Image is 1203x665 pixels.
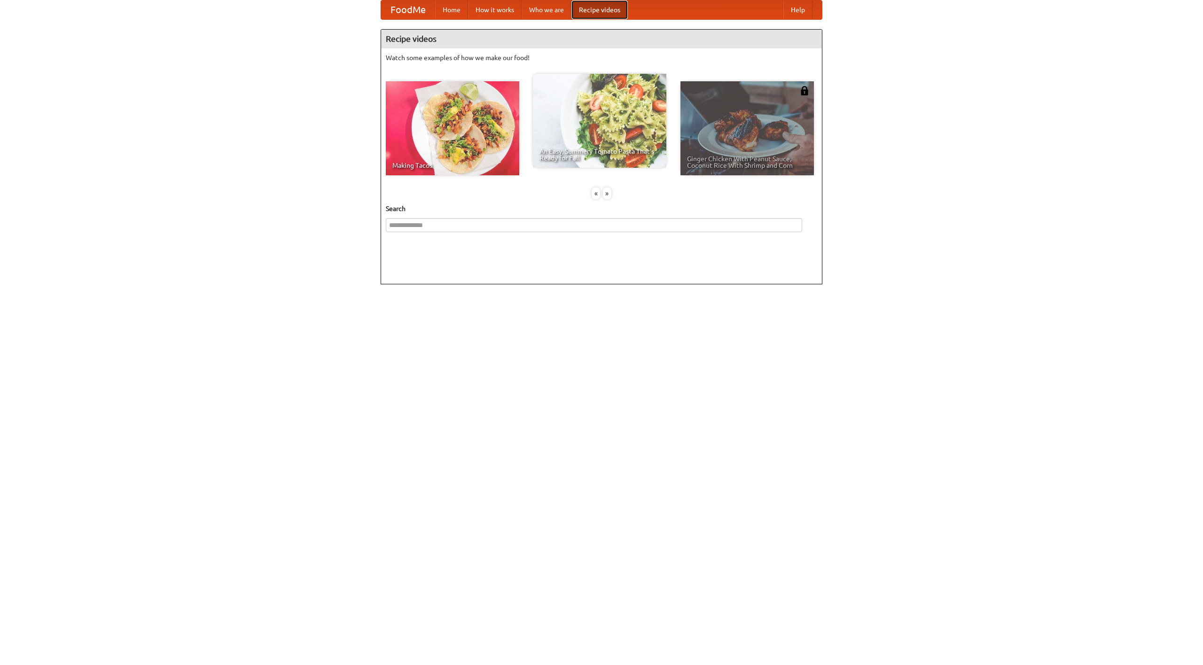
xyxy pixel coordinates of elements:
a: Home [435,0,468,19]
div: « [592,188,600,199]
span: An Easy, Summery Tomato Pasta That's Ready for Fall [539,148,660,161]
a: Recipe videos [571,0,628,19]
span: Making Tacos [392,162,513,169]
a: An Easy, Summery Tomato Pasta That's Ready for Fall [533,74,666,168]
a: Help [783,0,812,19]
a: Who we are [522,0,571,19]
a: FoodMe [381,0,435,19]
img: 483408.png [800,86,809,95]
h5: Search [386,204,817,213]
a: Making Tacos [386,81,519,175]
div: » [603,188,611,199]
a: How it works [468,0,522,19]
h4: Recipe videos [381,30,822,48]
p: Watch some examples of how we make our food! [386,53,817,63]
